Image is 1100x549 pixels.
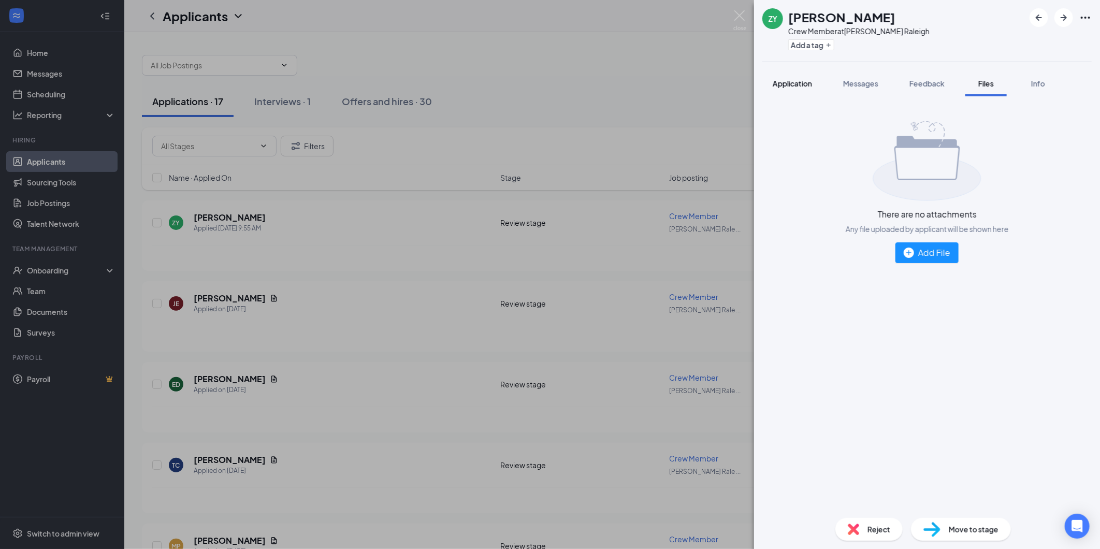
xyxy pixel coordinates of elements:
[1031,79,1045,88] span: Info
[826,42,832,48] svg: Plus
[773,79,812,88] span: Application
[1054,8,1073,27] button: ArrowRight
[895,242,959,263] button: Add File
[904,246,950,259] div: Add File
[1065,514,1090,539] div: Open Intercom Messenger
[1079,11,1092,24] svg: Ellipses
[1033,11,1045,24] svg: ArrowLeftNew
[788,39,834,50] button: PlusAdd a tag
[846,224,1009,234] div: Any file uploaded by applicant will be shown here
[788,26,930,36] div: Crew Member at [PERSON_NAME] Raleigh
[843,79,878,88] span: Messages
[1058,11,1070,24] svg: ArrowRight
[878,209,977,220] div: There are no attachments
[867,524,890,535] span: Reject
[769,13,777,24] div: ZY
[1030,8,1048,27] button: ArrowLeftNew
[909,79,945,88] span: Feedback
[978,79,994,88] span: Files
[949,524,998,535] span: Move to stage
[788,8,895,26] h1: [PERSON_NAME]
